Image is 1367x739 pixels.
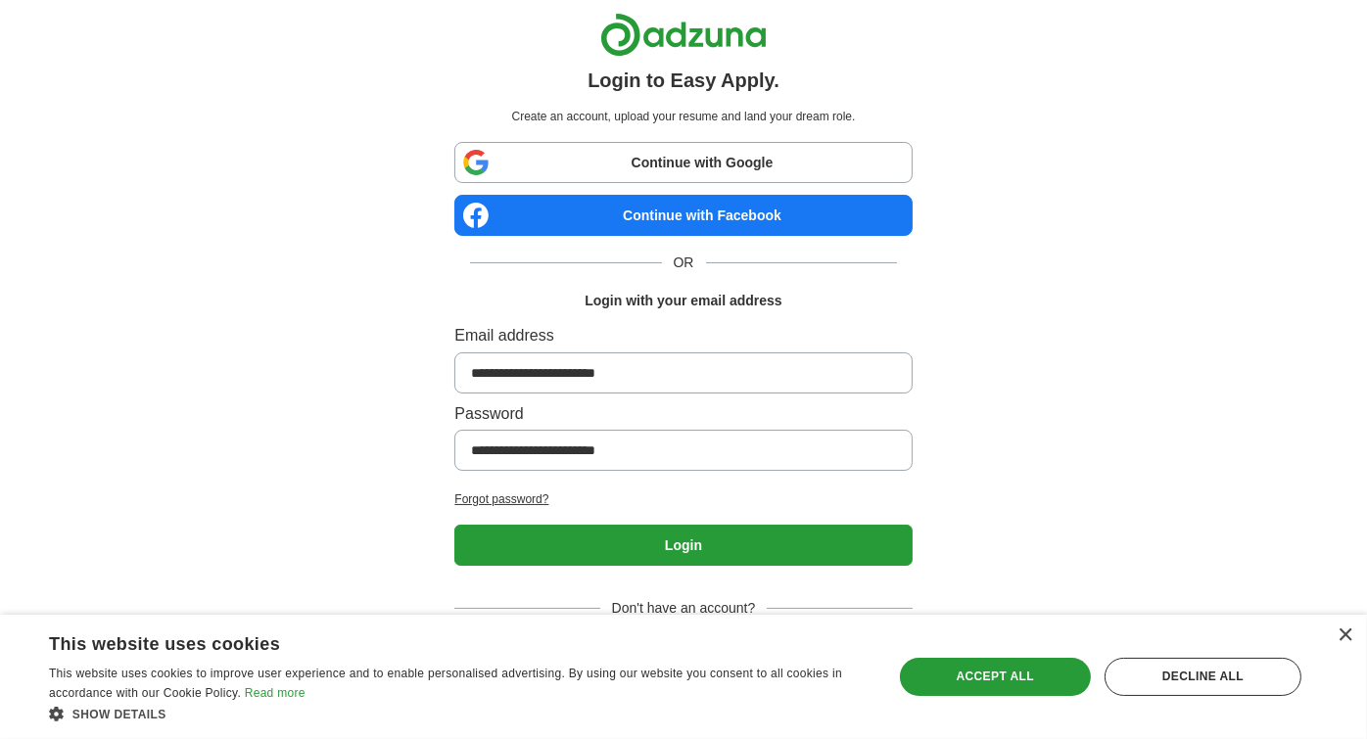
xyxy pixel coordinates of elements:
span: Show details [72,708,166,721]
a: Continue with Facebook [454,195,912,236]
p: Create an account, upload your resume and land your dream role. [458,108,908,126]
div: Accept all [900,658,1091,695]
div: Show details [49,704,868,724]
span: This website uses cookies to improve user experience and to enable personalised advertising. By u... [49,667,842,700]
a: Read more, opens a new window [245,686,306,700]
h1: Login to Easy Apply. [588,65,779,96]
div: This website uses cookies [49,626,819,656]
button: Login [454,525,912,566]
span: OR [662,252,706,273]
span: Don't have an account? [600,597,768,619]
img: Adzuna logo [600,13,767,57]
a: Continue with Google [454,142,912,183]
label: Password [454,401,912,427]
a: Forgot password? [454,490,912,509]
label: Email address [454,323,912,348]
div: Decline all [1105,658,1301,695]
div: Close [1338,628,1352,643]
h1: Login with your email address [585,290,781,311]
